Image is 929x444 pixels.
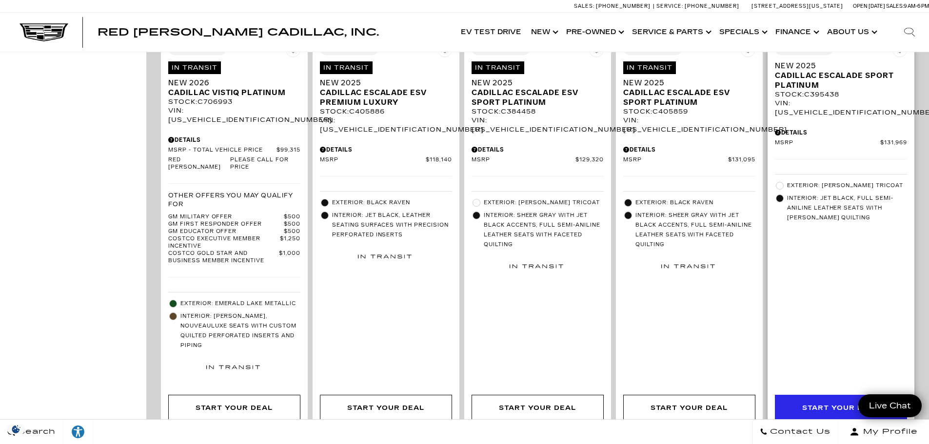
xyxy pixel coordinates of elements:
div: Start Your Deal [623,395,755,421]
span: New 2026 [168,78,293,88]
span: Exterior: Black Raven [332,198,452,208]
button: Open user profile menu [838,420,929,444]
a: Red [PERSON_NAME] Please call for price [168,156,300,171]
div: Start Your Deal [472,395,604,421]
span: Search [15,425,56,439]
a: MSRP $129,320 [472,156,604,164]
a: MSRP $118,140 [320,156,452,164]
div: VIN: [US_VEHICLE_IDENTIFICATION_NUMBER] [168,106,300,124]
span: Costco Gold Star and Business Member Incentive [168,250,279,265]
img: In Transit Badge [358,244,412,270]
a: In TransitNew 2025Cadillac Escalade ESV Sport Platinum [623,61,755,107]
a: New 2025Cadillac Escalade Sport Platinum [775,61,907,90]
span: Interior: Jet Black, Leather seating surfaces with precision perforated inserts [332,211,452,240]
div: Pricing Details - New 2025 Cadillac Escalade Sport Platinum [775,128,907,137]
a: Contact Us [752,420,838,444]
div: Start Your Deal [347,403,424,413]
a: Pre-Owned [561,13,627,52]
a: Service: [PHONE_NUMBER] [653,3,742,9]
div: Start Your Deal [196,403,273,413]
span: [PHONE_NUMBER] [685,3,739,9]
a: Costco Executive Member Incentive $1,250 [168,235,300,250]
div: Stock : C395438 [775,90,907,99]
img: In Transit Badge [206,354,260,380]
span: GM Military Offer [168,213,284,221]
a: MSRP $131,095 [623,156,755,164]
span: MSRP [472,156,575,164]
span: Interior: Sheer Gray with Jet Black accents, Full semi-aniline leather seats with faceted quilting [484,211,604,250]
span: Exterior: Emerald Lake Metallic [180,299,300,309]
div: Start Your Deal [775,395,907,421]
div: VIN: [US_VEHICLE_IDENTIFICATION_NUMBER] [472,116,604,134]
a: GM Military Offer $500 [168,213,300,221]
span: Sales: [574,3,594,9]
span: $99,315 [277,147,300,154]
a: Service & Parts [627,13,714,52]
span: New 2025 [623,78,748,88]
span: Live Chat [864,400,916,411]
span: New 2025 [775,61,900,71]
span: $500 [284,213,300,221]
span: MSRP [775,139,880,147]
span: $1,000 [279,250,300,265]
span: Contact Us [768,425,830,439]
a: [STREET_ADDRESS][US_STATE] [751,3,843,9]
p: Other Offers You May Qualify For [168,191,300,209]
span: 9 AM-6 PM [904,3,929,9]
a: Costco Gold Star and Business Member Incentive $1,000 [168,250,300,265]
div: Stock : C405886 [320,107,452,116]
div: Start Your Deal [499,403,576,413]
span: New 2025 [320,78,445,88]
span: Cadillac VISTIQ Platinum [168,88,293,97]
span: Open [DATE] [853,3,885,9]
span: Cadillac Escalade ESV Sport Platinum [623,88,748,107]
span: My Profile [859,425,918,439]
span: In Transit [320,61,373,74]
a: GM First Responder Offer $500 [168,221,300,228]
div: Pricing Details - New 2025 Cadillac Escalade ESV Sport Platinum [472,145,604,154]
a: Red [PERSON_NAME] Cadillac, Inc. [98,27,379,37]
div: Start Your Deal [802,403,879,413]
span: Cadillac Escalade ESV Sport Platinum [472,88,596,107]
span: MSRP [320,156,426,164]
a: MSRP - Total Vehicle Price $99,315 [168,147,300,154]
span: In Transit [472,61,524,74]
span: $129,320 [575,156,604,164]
div: Stock : C384458 [472,107,604,116]
span: Sales: [886,3,904,9]
span: Exterior: Black Raven [635,198,755,208]
span: In Transit [623,61,676,74]
div: Pricing Details - New 2026 Cadillac VISTIQ Platinum [168,135,300,144]
div: Stock : C405859 [623,107,755,116]
span: $131,095 [728,156,755,164]
span: MSRP [623,156,728,164]
span: Exterior: [PERSON_NAME] Tricoat [484,198,604,208]
a: Specials [714,13,771,52]
div: Stock : C706993 [168,97,300,106]
a: About Us [822,13,880,52]
span: Service: [656,3,683,9]
a: Finance [771,13,822,52]
div: Start Your Deal [168,395,300,421]
a: Sales: [PHONE_NUMBER] [574,3,653,9]
span: [PHONE_NUMBER] [596,3,651,9]
span: In Transit [168,61,221,74]
a: In TransitNew 2025Cadillac Escalade ESV Premium Luxury [320,61,452,107]
div: Explore your accessibility options [63,425,93,439]
a: Explore your accessibility options [63,420,93,444]
a: GM Educator Offer $500 [168,228,300,235]
a: MSRP $131,969 [775,139,907,147]
img: Opt-Out Icon [5,424,27,434]
div: Start Your Deal [320,395,452,421]
a: In TransitNew 2025Cadillac Escalade ESV Sport Platinum [472,61,604,107]
span: Costco Executive Member Incentive [168,235,280,250]
div: VIN: [US_VEHICLE_IDENTIFICATION_NUMBER] [623,116,755,134]
span: Interior: Sheer Gray with Jet Black accents, Full semi-aniline leather seats with faceted quilting [635,211,755,250]
div: Pricing Details - New 2025 Cadillac Escalade ESV Sport Platinum [623,145,755,154]
span: $131,969 [880,139,907,147]
span: $118,140 [426,156,452,164]
span: Cadillac Escalade ESV Premium Luxury [320,88,445,107]
div: VIN: [US_VEHICLE_IDENTIFICATION_NUMBER] [320,116,452,134]
img: Cadillac Dark Logo with Cadillac White Text [20,23,68,41]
